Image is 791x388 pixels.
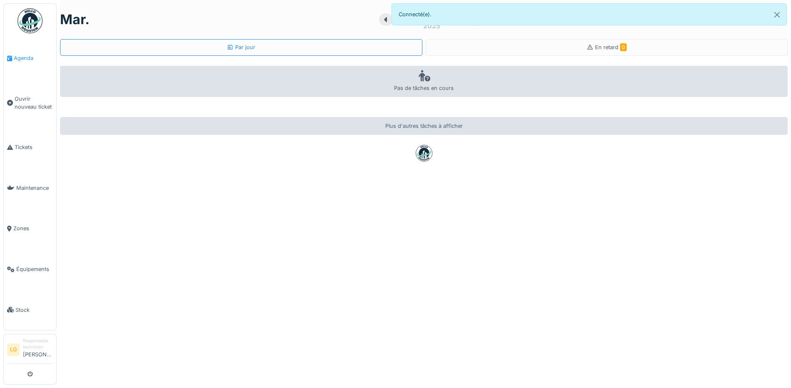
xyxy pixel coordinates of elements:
div: Responsable technicien [23,338,53,351]
a: Ouvrir nouveau ticket [4,79,56,127]
a: Équipements [4,249,56,290]
span: Zones [13,224,53,232]
a: Zones [4,208,56,249]
span: Agenda [14,54,53,62]
div: 2025 [423,21,440,31]
a: Tickets [4,127,56,168]
span: Tickets [15,143,53,151]
button: Close [768,4,786,26]
li: LG [7,343,20,356]
span: Stock [15,306,53,314]
div: Plus d'autres tâches à afficher [60,117,788,135]
img: badge-BVDL4wpA.svg [416,145,432,162]
a: Maintenance [4,168,56,209]
a: Stock [4,289,56,330]
span: Maintenance [16,184,53,192]
img: Badge_color-CXgf-gQk.svg [18,8,43,33]
span: 0 [620,43,627,51]
span: Équipements [16,265,53,273]
div: Par jour [227,43,255,51]
span: En retard [595,44,627,50]
h1: mar. [60,12,90,27]
a: Agenda [4,38,56,79]
div: Pas de tâches en cours [60,66,788,97]
a: LG Responsable technicien[PERSON_NAME] [7,338,53,364]
div: Connecté(e). [392,3,787,25]
li: [PERSON_NAME] [23,338,53,362]
span: Ouvrir nouveau ticket [15,95,53,111]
